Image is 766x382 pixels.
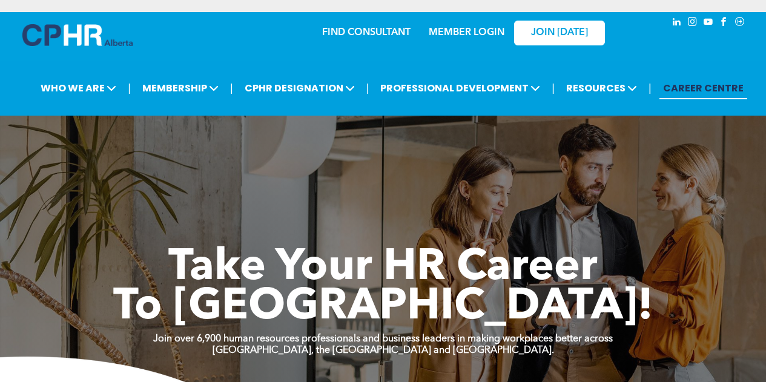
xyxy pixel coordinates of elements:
li: | [552,76,555,100]
a: Social network [733,15,747,31]
strong: Join over 6,900 human resources professionals and business leaders in making workplaces better ac... [153,334,613,344]
a: instagram [686,15,699,31]
span: WHO WE ARE [37,77,120,99]
li: | [128,76,131,100]
a: youtube [702,15,715,31]
a: facebook [718,15,731,31]
li: | [366,76,369,100]
img: A blue and white logo for cp alberta [22,24,133,46]
a: MEMBER LOGIN [429,28,504,38]
a: CAREER CENTRE [659,77,747,99]
span: JOIN [DATE] [531,27,588,39]
a: FIND CONSULTANT [322,28,411,38]
span: To [GEOGRAPHIC_DATA]! [113,286,653,329]
a: linkedin [670,15,684,31]
strong: [GEOGRAPHIC_DATA], the [GEOGRAPHIC_DATA] and [GEOGRAPHIC_DATA]. [213,346,554,355]
a: JOIN [DATE] [514,21,605,45]
span: MEMBERSHIP [139,77,222,99]
span: PROFESSIONAL DEVELOPMENT [377,77,544,99]
li: | [230,76,233,100]
span: RESOURCES [563,77,641,99]
span: Take Your HR Career [168,246,598,290]
li: | [649,76,652,100]
span: CPHR DESIGNATION [241,77,358,99]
